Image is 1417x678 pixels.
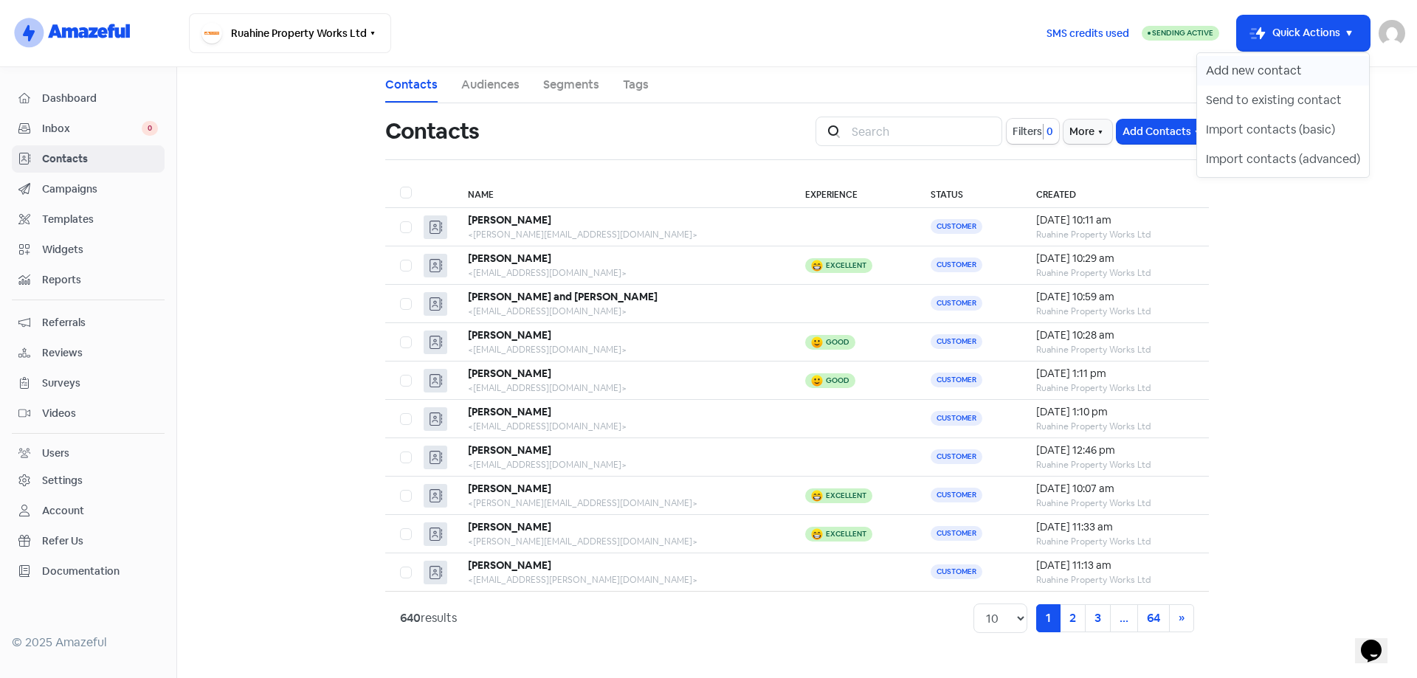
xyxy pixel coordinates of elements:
span: Customer [931,334,982,349]
th: Status [916,178,1021,208]
div: [DATE] 11:33 am [1036,519,1194,535]
div: Excellent [826,492,866,499]
button: Send to existing contact [1197,86,1369,115]
span: Customer [931,219,982,234]
span: Customer [931,257,982,272]
a: Documentation [12,558,165,585]
div: [DATE] 1:10 pm [1036,404,1194,420]
div: Ruahine Property Works Ltd [1036,381,1194,395]
div: [DATE] 1:11 pm [1036,366,1194,381]
div: Good [826,339,849,346]
div: Good [826,377,849,384]
div: [DATE] 10:07 am [1036,481,1194,497]
span: Customer [931,564,982,579]
div: <[PERSON_NAME][EMAIL_ADDRESS][DOMAIN_NAME]> [468,497,776,510]
span: Dashboard [42,91,158,106]
div: Users [42,446,69,461]
a: 2 [1060,604,1086,632]
div: Ruahine Property Works Ltd [1036,573,1194,587]
a: Contacts [12,145,165,173]
span: Documentation [42,564,158,579]
a: Widgets [12,236,165,263]
div: [DATE] 10:29 am [1036,251,1194,266]
a: Audiences [461,76,520,94]
span: Customer [931,449,982,464]
input: Search [843,117,1002,146]
strong: 640 [400,610,421,626]
a: Campaigns [12,176,165,203]
a: Reviews [12,339,165,367]
th: Experience [790,178,916,208]
span: Customer [931,526,982,541]
span: 0 [142,121,158,136]
div: Ruahine Property Works Ltd [1036,458,1194,471]
a: Referrals [12,309,165,336]
span: Customer [931,373,982,387]
div: © 2025 Amazeful [12,634,165,651]
a: Videos [12,400,165,427]
a: SMS credits used [1034,24,1142,40]
button: Import contacts (basic) [1197,115,1369,145]
b: [PERSON_NAME] [468,520,551,533]
th: Name [453,178,790,208]
b: [PERSON_NAME] and [PERSON_NAME] [468,290,658,303]
a: Next [1169,604,1194,632]
a: Users [12,440,165,467]
span: Customer [931,488,982,502]
img: User [1379,20,1405,46]
a: Contacts [385,76,438,94]
h1: Contacts [385,108,479,155]
div: <[PERSON_NAME][EMAIL_ADDRESS][DOMAIN_NAME]> [468,228,776,241]
b: [PERSON_NAME] [468,213,551,226]
div: <[EMAIL_ADDRESS][DOMAIN_NAME]> [468,381,776,395]
div: Ruahine Property Works Ltd [1036,266,1194,280]
div: [DATE] 12:46 pm [1036,443,1194,458]
a: Tags [623,76,649,94]
div: Ruahine Property Works Ltd [1036,420,1194,433]
div: Ruahine Property Works Ltd [1036,497,1194,510]
div: <[EMAIL_ADDRESS][DOMAIN_NAME]> [468,458,776,471]
span: » [1179,610,1185,626]
b: [PERSON_NAME] [468,482,551,495]
a: Sending Active [1142,24,1219,42]
a: Templates [12,206,165,233]
div: Ruahine Property Works Ltd [1036,228,1194,241]
div: results [400,609,457,627]
div: <[EMAIL_ADDRESS][DOMAIN_NAME]> [468,305,776,318]
span: Filters [1013,124,1042,139]
b: [PERSON_NAME] [468,252,551,265]
div: <[PERSON_NAME][EMAIL_ADDRESS][DOMAIN_NAME]> [468,535,776,548]
button: Add new contact [1197,56,1369,86]
a: 1 [1036,604,1061,632]
button: Quick Actions [1237,15,1370,51]
div: [DATE] 11:13 am [1036,558,1194,573]
a: 3 [1085,604,1111,632]
span: Contacts [42,151,158,167]
span: Inbox [42,121,142,136]
iframe: chat widget [1355,619,1402,663]
div: Excellent [826,530,866,538]
div: Ruahine Property Works Ltd [1036,535,1194,548]
span: Reports [42,272,158,288]
span: Campaigns [42,181,158,197]
a: Dashboard [12,85,165,112]
div: <[EMAIL_ADDRESS][DOMAIN_NAME]> [468,266,776,280]
div: [DATE] 10:59 am [1036,289,1194,305]
b: [PERSON_NAME] [468,443,551,457]
span: Templates [42,212,158,227]
div: Account [42,503,84,519]
b: [PERSON_NAME] [468,328,551,342]
a: Inbox 0 [12,115,165,142]
b: [PERSON_NAME] [468,558,551,572]
div: <[EMAIL_ADDRESS][DOMAIN_NAME]> [468,343,776,356]
div: Ruahine Property Works Ltd [1036,343,1194,356]
button: Filters0 [1007,119,1059,144]
a: ... [1110,604,1138,632]
b: [PERSON_NAME] [468,367,551,380]
div: Settings [42,473,83,488]
span: 0 [1044,124,1053,139]
span: Refer Us [42,533,158,549]
div: [DATE] 10:28 am [1036,328,1194,343]
div: Excellent [826,262,866,269]
a: Account [12,497,165,525]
